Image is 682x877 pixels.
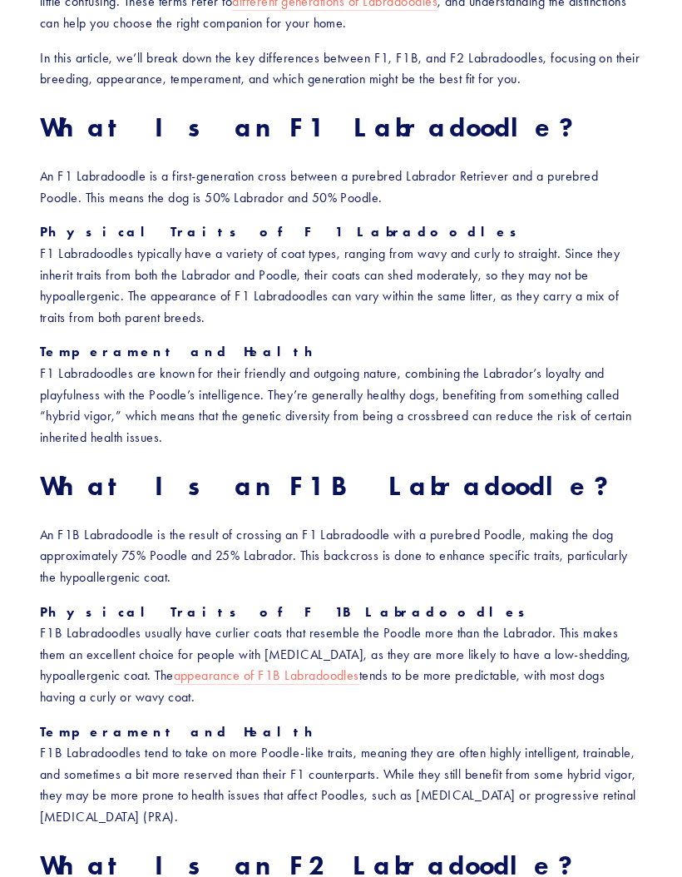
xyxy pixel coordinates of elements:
[40,344,323,360] strong: Temperament and Health
[40,342,642,448] p: F1 Labradoodles are known for their friendly and outgoing nature, combining the Labrador’s loyalt...
[40,722,642,829] p: F1B Labradoodles tend to take on more Poodle-like traits, meaning they are often highly intellige...
[40,605,535,621] strong: Physical Traits of F1B Labradoodles
[40,602,642,709] p: F1B Labradoodles usually have curlier coats that resemble the Poodle more than the Labrador. This...
[40,725,323,741] strong: Temperament and Health
[40,470,617,503] strong: What Is an F1B Labradoodle?
[40,111,582,144] strong: What Is an F1 Labradoodle?
[40,222,642,329] p: F1 Labradoodles typically have a variety of coat types, ranging from wavy and curly to straight. ...
[174,668,359,686] a: appearance of F1B Labradoodles
[40,225,526,240] strong: Physical Traits of F1 Labradoodles
[40,166,642,209] p: An F1 Labradoodle is a first-generation cross between a purebred Labrador Retriever and a purebre...
[40,525,642,589] p: An F1B Labradoodle is the result of crossing an F1 Labradoodle with a purebred Poodle, making the...
[40,48,642,91] p: In this article, we’ll break down the key differences between F1, F1B, and F2 Labradoodles, focus...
